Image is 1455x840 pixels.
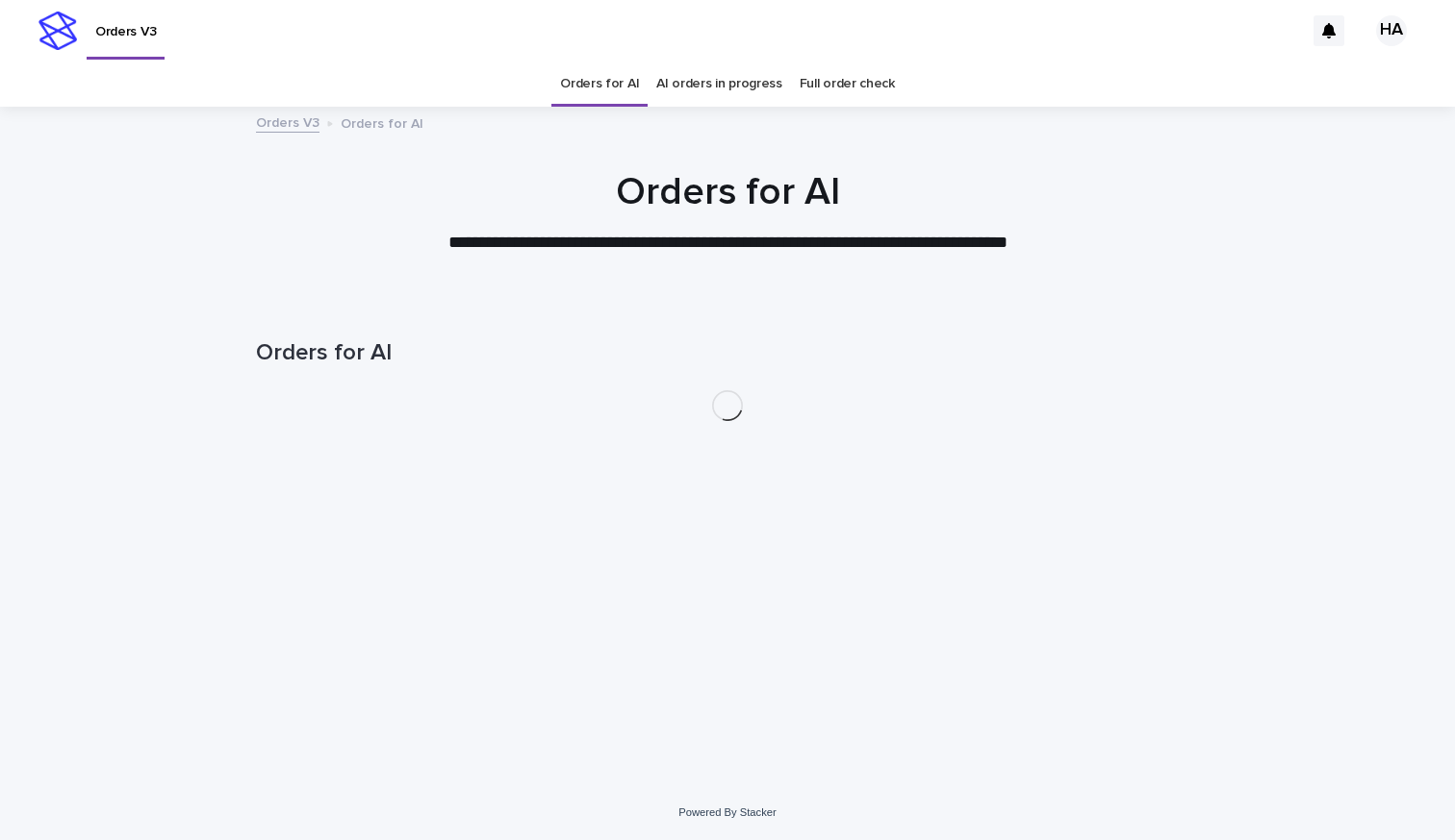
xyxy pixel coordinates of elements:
a: Powered By Stacker [678,806,776,818]
img: stacker-logo-s-only.png [38,12,77,50]
a: Full order check [800,62,895,107]
p: Orders for AI [341,111,423,133]
a: Orders for AI [560,62,639,107]
h1: Orders for AI [256,169,1199,215]
h1: Orders for AI [256,339,1199,367]
a: AI orders in progress [656,62,782,107]
a: Orders V3 [256,111,319,133]
div: HA [1376,15,1407,46]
